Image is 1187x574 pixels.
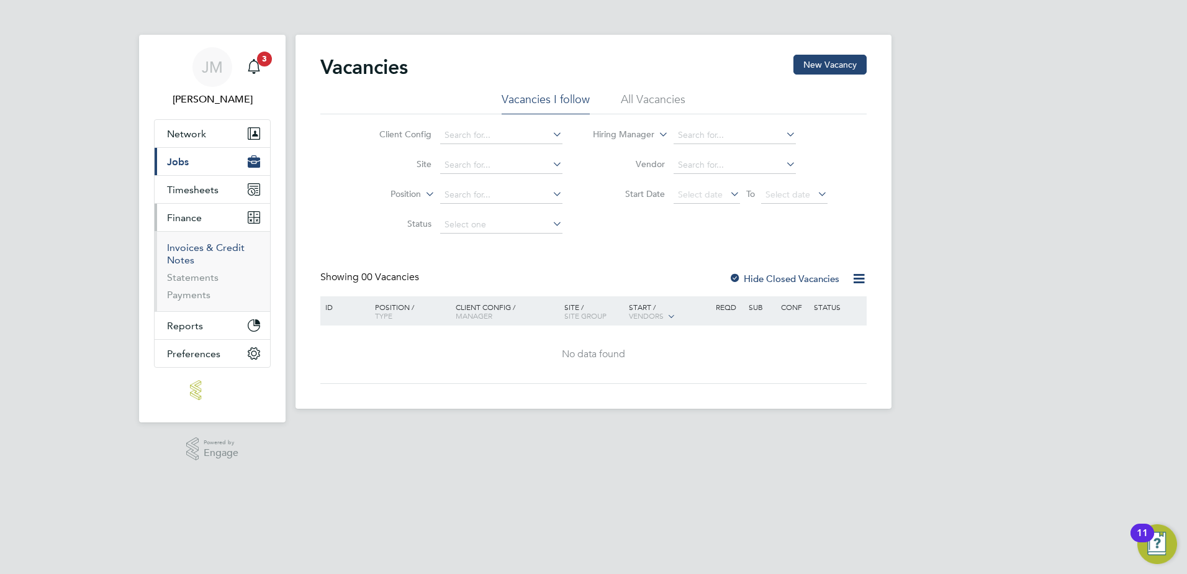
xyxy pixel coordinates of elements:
li: All Vacancies [621,92,685,114]
a: Statements [167,271,219,283]
span: Vendors [629,311,664,321]
img: lloydrecruitment-logo-retina.png [190,380,235,400]
div: Showing [320,271,422,284]
label: Hide Closed Vacancies [729,273,839,285]
label: Hiring Manager [583,129,654,141]
button: Open Resource Center, 11 new notifications [1137,524,1177,564]
span: Reports [167,320,203,332]
a: Powered byEngage [186,437,239,461]
div: Status [811,296,865,317]
input: Search for... [440,186,562,204]
input: Search for... [440,127,562,144]
li: Vacancies I follow [502,92,590,114]
span: Finance [167,212,202,224]
span: Manager [456,311,492,321]
label: Status [360,218,431,229]
div: Finance [155,231,270,311]
button: Timesheets [155,176,270,203]
span: JM [202,59,223,75]
button: New Vacancy [793,55,867,75]
nav: Main navigation [139,35,286,422]
div: Start / [626,296,713,327]
span: 3 [257,52,272,66]
label: Position [350,188,421,201]
span: Select date [678,189,723,200]
div: Client Config / [453,296,561,326]
input: Select one [440,216,562,234]
div: Position / [366,296,453,326]
button: Reports [155,312,270,339]
span: Type [375,311,392,321]
div: 11 [1137,533,1148,549]
span: To [742,186,759,202]
button: Preferences [155,340,270,367]
label: Site [360,158,431,170]
a: 3 [241,47,266,87]
a: Go to home page [154,380,271,400]
a: Payments [167,289,210,301]
div: ID [322,296,366,317]
div: Conf [778,296,810,317]
div: Site / [561,296,626,326]
div: Reqd [713,296,745,317]
button: Jobs [155,148,270,175]
label: Start Date [593,188,665,199]
button: Network [155,120,270,147]
input: Search for... [440,157,562,174]
span: Engage [204,448,238,458]
span: Preferences [167,348,220,360]
label: Client Config [360,129,431,140]
a: Invoices & Credit Notes [167,242,245,266]
span: Site Group [564,311,607,321]
span: Select date [765,189,810,200]
input: Search for... [674,157,796,174]
a: JM[PERSON_NAME] [154,47,271,107]
div: Sub [746,296,778,317]
label: Vendor [593,158,665,170]
span: Timesheets [167,184,219,196]
input: Search for... [674,127,796,144]
h2: Vacancies [320,55,408,80]
span: 00 Vacancies [361,271,419,283]
span: Network [167,128,206,140]
span: Powered by [204,437,238,448]
span: Julie Miles [154,92,271,107]
button: Finance [155,204,270,231]
span: Jobs [167,156,189,168]
div: No data found [322,348,865,361]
